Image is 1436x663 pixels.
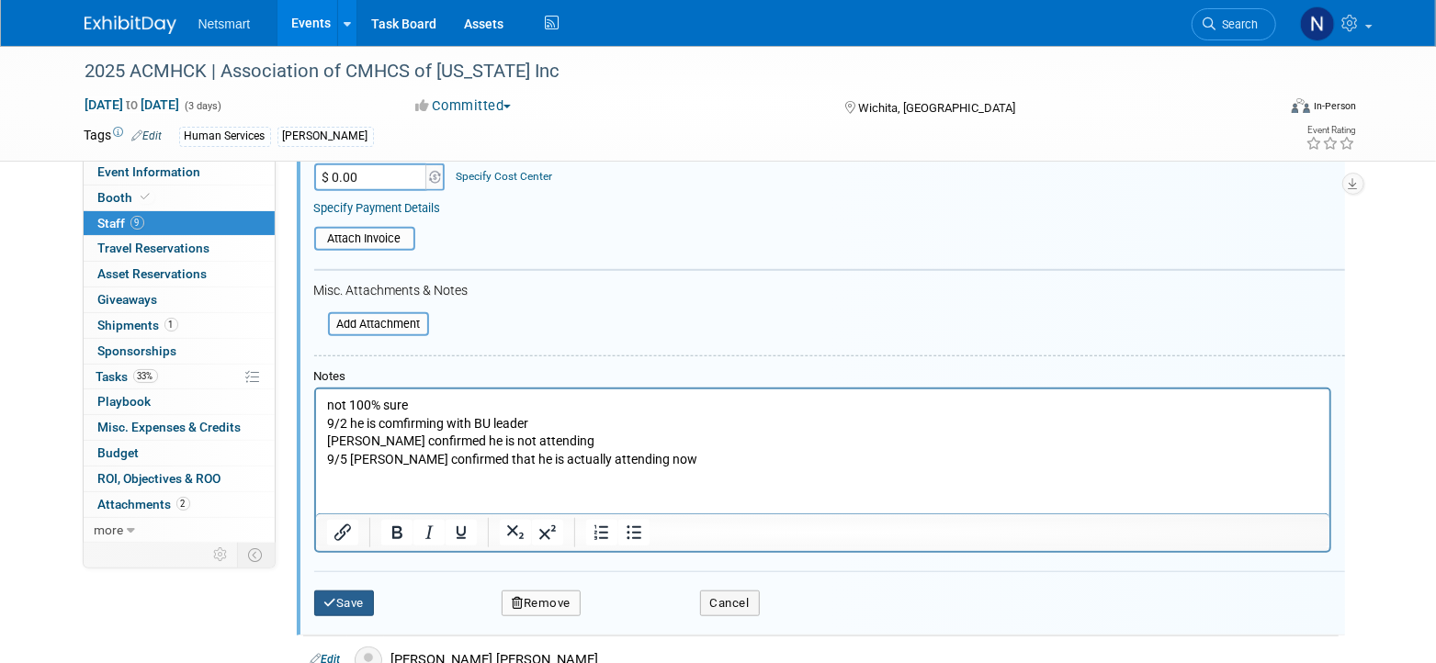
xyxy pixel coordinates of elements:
a: Giveaways [84,287,275,312]
button: Bold [380,520,412,545]
a: Shipments1 [84,313,275,338]
span: Asset Reservations [98,266,208,281]
span: Attachments [98,497,190,511]
div: Event Rating [1306,126,1355,135]
a: Budget [84,441,275,466]
a: Specify Cost Center [456,170,552,183]
span: Event Information [98,164,201,179]
button: Insert/edit link [327,520,358,545]
span: Booth [98,190,154,205]
span: 1 [164,318,178,331]
button: Underline [445,520,476,545]
span: 33% [133,369,158,383]
span: Shipments [98,318,178,332]
span: to [124,97,141,112]
a: Playbook [84,389,275,414]
button: Numbered list [585,520,616,545]
span: 9 [130,216,144,230]
span: more [95,523,124,537]
span: Wichita, [GEOGRAPHIC_DATA] [858,101,1015,115]
a: Tasks33% [84,365,275,389]
a: more [84,518,275,543]
span: Search [1216,17,1259,31]
button: Committed [409,96,518,116]
button: Italic [413,520,444,545]
div: Notes [314,369,1331,385]
img: Nina Finn [1300,6,1335,41]
button: Bullet list [617,520,649,545]
span: Tasks [96,369,158,384]
div: [PERSON_NAME] [277,127,374,146]
div: Human Services [179,127,271,146]
div: 2025 ACMHCK | Association of CMHCS of [US_STATE] Inc [79,55,1249,88]
a: ROI, Objectives & ROO [84,466,275,491]
div: Misc. Attachments & Notes [314,283,1345,299]
a: Misc. Expenses & Credits [84,415,275,440]
span: ROI, Objectives & ROO [98,471,221,486]
a: Staff9 [84,211,275,236]
a: Booth [84,185,275,210]
button: Remove [502,590,581,616]
a: Specify Payment Details [314,201,441,215]
span: Sponsorships [98,343,177,358]
span: Staff [98,216,144,230]
span: Netsmart [198,17,251,31]
span: [DATE] [DATE] [85,96,181,113]
div: In-Person [1313,99,1356,113]
img: Format-Inperson.png [1292,98,1310,113]
img: ExhibitDay [85,16,176,34]
a: Edit [132,129,163,142]
button: Save [314,590,375,616]
div: Event Format [1168,96,1357,123]
a: Event Information [84,160,275,185]
a: Travel Reservations [84,236,275,261]
a: Sponsorships [84,339,275,364]
span: Budget [98,445,140,460]
td: Tags [85,126,163,147]
button: Subscript [499,520,530,545]
a: Search [1192,8,1276,40]
span: (3 days) [184,100,222,112]
span: Giveaways [98,292,158,307]
span: Misc. Expenses & Credits [98,420,242,434]
span: Travel Reservations [98,241,210,255]
button: Cancel [700,590,760,616]
button: Superscript [531,520,562,545]
span: 2 [176,497,190,511]
td: Personalize Event Tab Strip [206,543,238,567]
iframe: Rich Text Area [316,389,1329,513]
i: Booth reservation complete [141,192,151,202]
a: Asset Reservations [84,262,275,287]
td: Toggle Event Tabs [237,543,275,567]
a: Attachments2 [84,492,275,517]
span: Playbook [98,394,152,409]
